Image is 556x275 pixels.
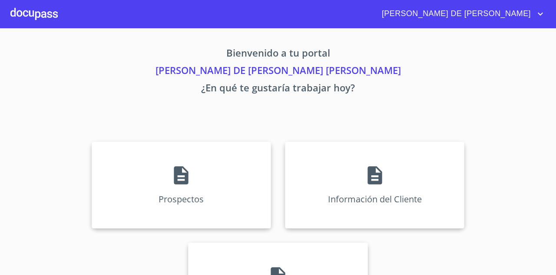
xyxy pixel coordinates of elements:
p: [PERSON_NAME] DE [PERSON_NAME] [PERSON_NAME] [10,63,546,80]
p: Bienvenido a tu portal [10,46,546,63]
p: Prospectos [159,193,204,205]
button: account of current user [375,7,546,21]
p: Información del Cliente [328,193,422,205]
p: ¿En qué te gustaría trabajar hoy? [10,80,546,98]
span: [PERSON_NAME] DE [PERSON_NAME] [375,7,535,21]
